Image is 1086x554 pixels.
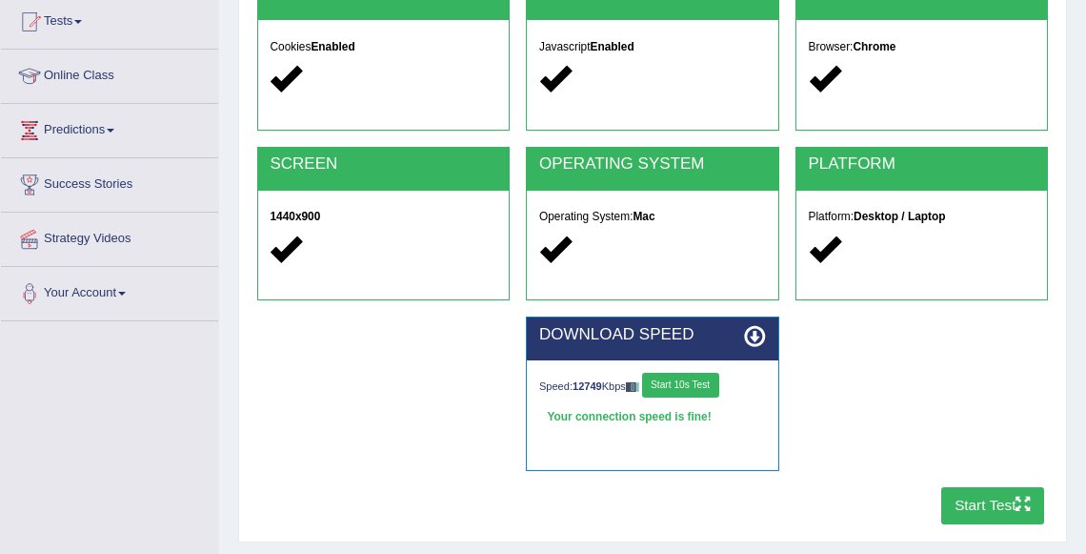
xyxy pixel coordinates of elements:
div: Your connection speed is fine! [539,405,766,430]
strong: 1440x900 [270,210,320,223]
h5: Platform: [809,211,1036,223]
h2: SCREEN [270,155,496,174]
strong: Desktop / Laptop [854,210,945,223]
a: Your Account [1,267,218,315]
strong: Chrome [853,40,895,53]
a: Predictions [1,104,218,152]
h2: PLATFORM [809,155,1036,174]
strong: Enabled [591,40,634,53]
a: Strategy Videos [1,213,218,260]
h5: Cookies [270,41,496,53]
h2: DOWNLOAD SPEED [539,326,766,344]
a: Success Stories [1,158,218,206]
div: Speed: Kbps [539,373,766,401]
strong: Mac [633,210,654,223]
img: ajax-loader-fb-connection.gif [626,382,639,391]
strong: 12749 [573,380,602,392]
strong: Enabled [311,40,354,53]
h5: Operating System: [539,211,766,223]
button: Start 10s Test [642,373,719,398]
h5: Javascript [539,41,766,53]
button: Start Test [941,487,1045,524]
a: Online Class [1,50,218,97]
h5: Browser: [809,41,1036,53]
h2: OPERATING SYSTEM [539,155,766,174]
